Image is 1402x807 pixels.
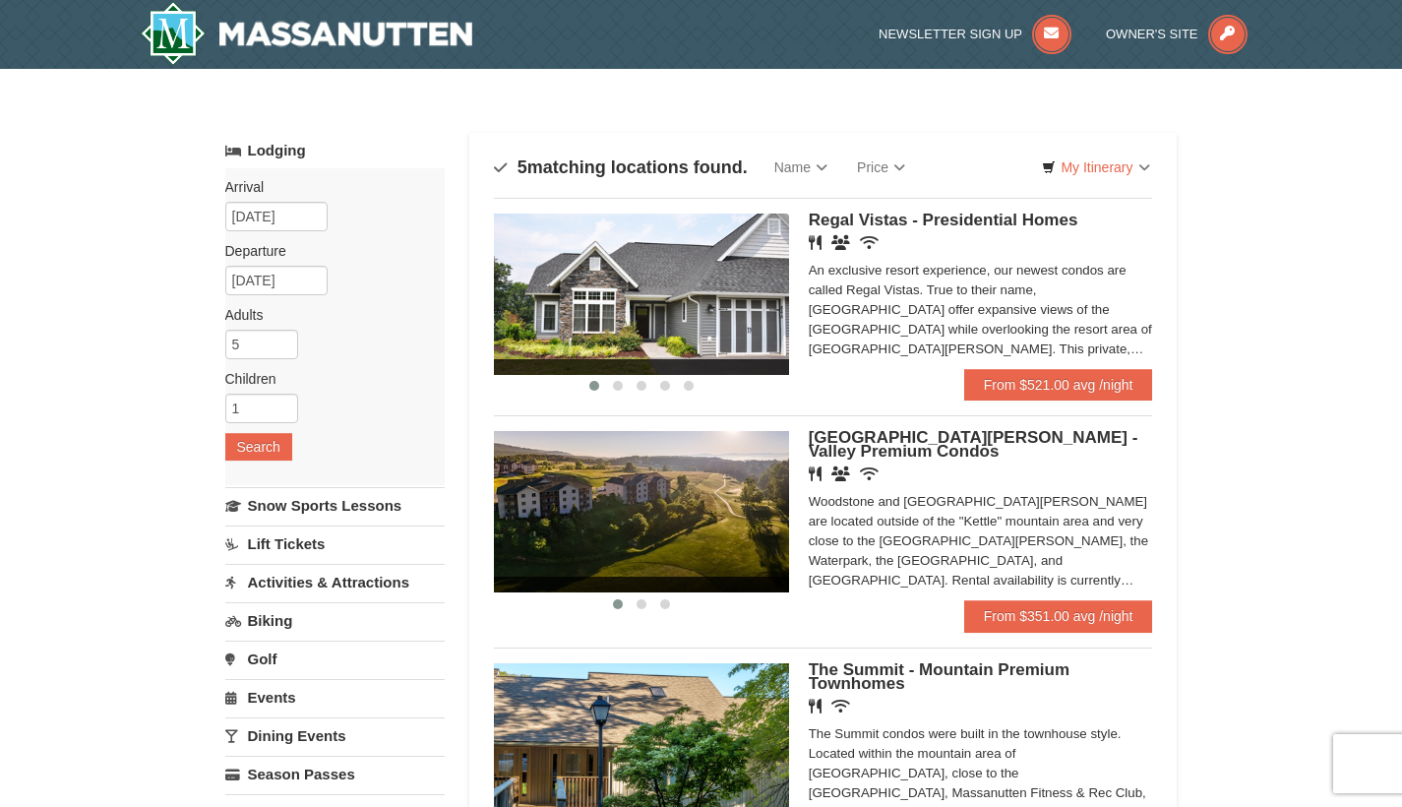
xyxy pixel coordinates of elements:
i: Banquet Facilities [831,466,850,481]
a: Biking [225,602,445,639]
button: Search [225,433,292,461]
a: Season Passes [225,756,445,792]
i: Restaurant [809,466,822,481]
label: Departure [225,241,430,261]
a: Events [225,679,445,715]
a: Newsletter Sign Up [879,27,1071,41]
a: My Itinerary [1029,153,1162,182]
a: From $521.00 avg /night [964,369,1153,401]
img: Massanutten Resort Logo [141,2,473,65]
i: Wireless Internet (free) [860,235,879,250]
a: Snow Sports Lessons [225,487,445,524]
i: Wireless Internet (free) [860,466,879,481]
a: From $351.00 avg /night [964,600,1153,632]
label: Adults [225,305,430,325]
i: Wireless Internet (free) [831,699,850,714]
a: Lodging [225,133,445,168]
i: Restaurant [809,235,822,250]
a: Lift Tickets [225,526,445,562]
i: Banquet Facilities [831,235,850,250]
i: Restaurant [809,699,822,714]
a: Activities & Attractions [225,564,445,600]
a: Massanutten Resort [141,2,473,65]
div: Woodstone and [GEOGRAPHIC_DATA][PERSON_NAME] are located outside of the "Kettle" mountain area an... [809,492,1153,590]
a: Dining Events [225,717,445,754]
a: Owner's Site [1106,27,1248,41]
span: Regal Vistas - Presidential Homes [809,211,1078,229]
div: An exclusive resort experience, our newest condos are called Regal Vistas. True to their name, [G... [809,261,1153,359]
span: The Summit - Mountain Premium Townhomes [809,660,1069,693]
label: Arrival [225,177,430,197]
a: Golf [225,641,445,677]
a: Price [842,148,920,187]
span: Owner's Site [1106,27,1198,41]
span: [GEOGRAPHIC_DATA][PERSON_NAME] - Valley Premium Condos [809,428,1138,461]
label: Children [225,369,430,389]
span: Newsletter Sign Up [879,27,1022,41]
a: Name [760,148,842,187]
